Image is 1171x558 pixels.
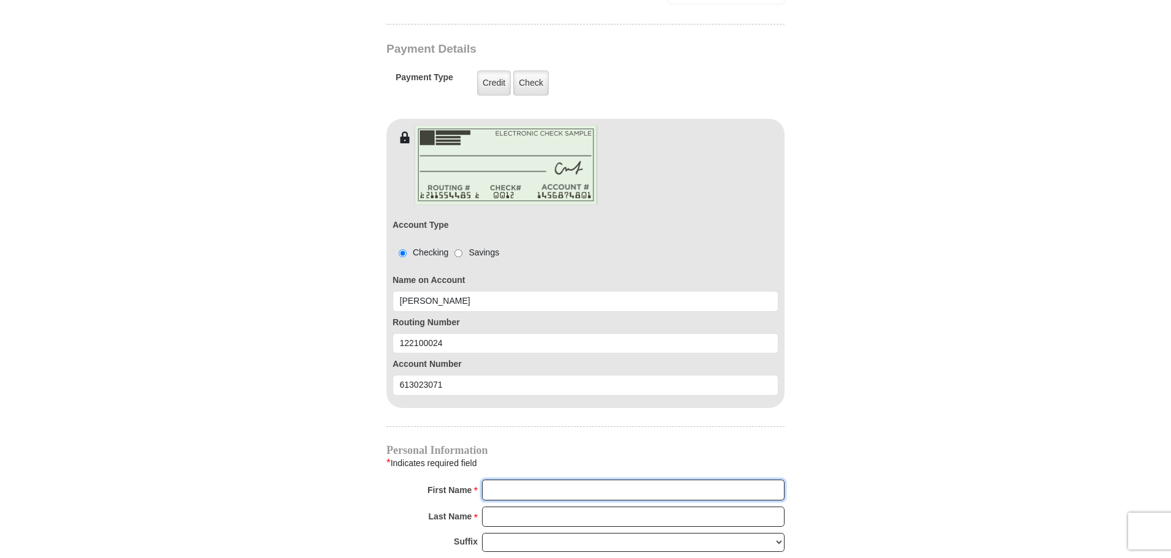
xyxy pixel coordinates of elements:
label: Account Number [393,358,778,371]
h3: Payment Details [386,42,699,56]
label: Credit [477,70,511,96]
strong: First Name [427,481,472,499]
label: Routing Number [393,316,778,329]
div: Indicates required field [386,455,785,471]
h5: Payment Type [396,72,453,89]
label: Account Type [393,219,449,232]
strong: Suffix [454,533,478,550]
h4: Personal Information [386,445,785,455]
img: check-en.png [414,125,598,205]
label: Check [513,70,549,96]
label: Name on Account [393,274,778,287]
div: Checking Savings [393,246,499,259]
strong: Last Name [429,508,472,525]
